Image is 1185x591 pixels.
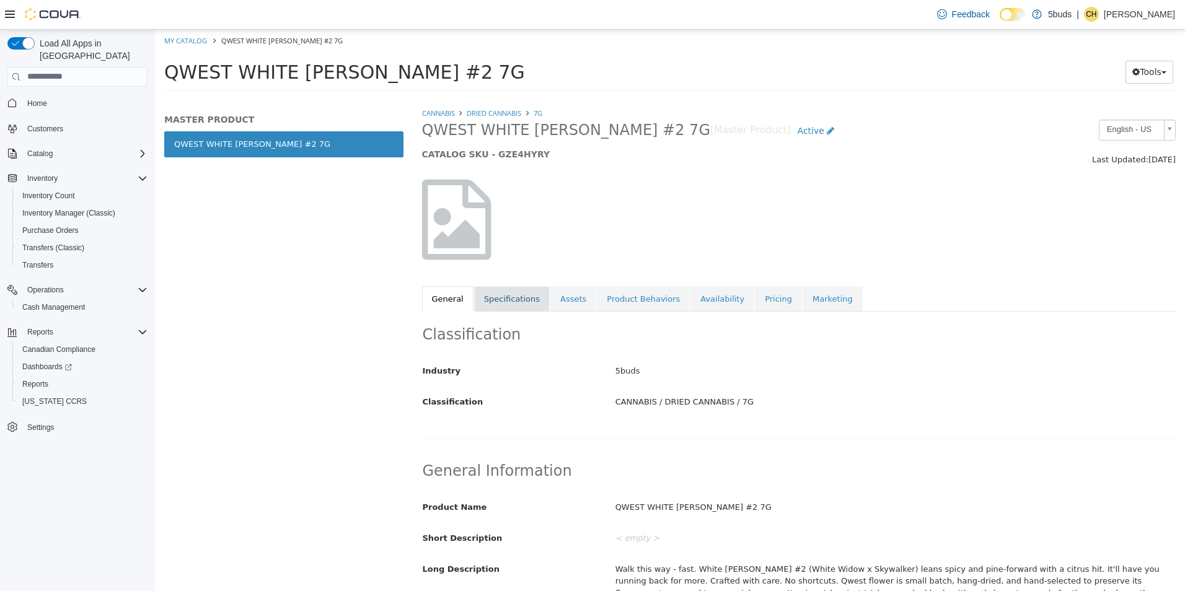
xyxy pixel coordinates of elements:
h2: Classification [268,295,1021,315]
h5: CATALOG SKU - GZE4HYRY [267,119,828,130]
a: Home [22,96,52,111]
div: 5buds [451,331,1029,352]
span: Short Description [268,504,348,513]
span: CH [1086,7,1096,22]
span: Load All Apps in [GEOGRAPHIC_DATA] [35,37,148,62]
span: Settings [27,422,54,432]
span: Inventory [22,171,148,186]
div: < empty > [451,498,1029,520]
div: CANNABIS / DRIED CANNABIS / 7G [451,362,1029,383]
span: Catalog [22,146,148,161]
a: Dashboards [12,358,152,375]
button: Transfers [12,256,152,274]
span: Industry [268,336,306,346]
span: Last Updated: [937,125,993,134]
span: Purchase Orders [17,223,148,238]
span: Operations [27,285,64,295]
button: Transfers (Classic) [12,239,152,256]
span: Cash Management [17,300,148,315]
span: Reports [22,325,148,339]
span: Inventory Manager (Classic) [22,208,115,218]
span: [US_STATE] CCRS [22,396,87,406]
span: Feedback [952,8,990,20]
button: Operations [2,281,152,299]
button: Cash Management [12,299,152,316]
span: Transfers (Classic) [22,243,84,253]
a: Marketing [648,256,708,282]
span: Reports [27,327,53,337]
span: Transfers [17,258,148,273]
span: Customers [22,121,148,136]
div: Christa Hamata [1084,7,1099,22]
button: Purchase Orders [12,222,152,239]
button: Reports [22,325,58,339]
a: DRIED CANNABIS [312,79,366,88]
button: Reports [2,323,152,341]
a: Active [636,90,687,113]
span: [DATE] [993,125,1021,134]
div: Walk this way - fast. White [PERSON_NAME] #2 (White Widow x Skywalker) leans spicy and pine-forwa... [451,529,1029,586]
a: Canadian Compliance [17,342,100,357]
a: Cash Management [17,300,90,315]
span: Inventory Count [22,191,75,201]
span: Reports [22,379,48,389]
a: Inventory Manager (Classic) [17,206,120,221]
span: Dark Mode [1000,21,1000,22]
span: Dashboards [17,359,148,374]
a: Inventory Count [17,188,80,203]
span: Transfers (Classic) [17,240,148,255]
span: Canadian Compliance [22,344,95,354]
span: Operations [22,282,148,297]
span: Cash Management [22,302,85,312]
span: Product Name [268,473,332,482]
button: Catalog [2,145,152,162]
button: Catalog [22,146,58,161]
p: | [1077,7,1079,22]
span: Catalog [27,149,53,159]
nav: Complex example [7,89,148,468]
a: Purchase Orders [17,223,84,238]
span: Dashboards [22,362,72,372]
span: Canadian Compliance [17,342,148,357]
button: Customers [2,120,152,138]
span: Purchase Orders [22,225,79,235]
a: English - US [944,90,1021,111]
a: QWEST WHITE [PERSON_NAME] #2 7G [9,102,249,128]
span: QWEST WHITE [PERSON_NAME] #2 7G [267,91,555,110]
button: Home [2,94,152,112]
button: Inventory Manager (Classic) [12,204,152,222]
p: 5buds [1048,7,1072,22]
a: [US_STATE] CCRS [17,394,92,409]
a: My Catalog [9,6,52,15]
h2: General Information [268,432,1021,451]
button: Canadian Compliance [12,341,152,358]
a: Assets [395,256,441,282]
img: Cova [25,8,81,20]
span: English - US [945,90,1004,110]
button: Tools [971,31,1018,54]
span: QWEST WHITE [PERSON_NAME] #2 7G [66,6,188,15]
small: [Master Product] [555,96,636,106]
a: CANNABIS [267,79,300,88]
a: Product Behaviors [442,256,535,282]
button: Reports [12,375,152,393]
a: Transfers [17,258,58,273]
span: Active [643,96,669,106]
button: Settings [2,418,152,436]
div: QWEST WHITE [PERSON_NAME] #2 7G [451,467,1029,489]
a: Specifications [319,256,395,282]
a: Transfers (Classic) [17,240,89,255]
a: Customers [22,121,68,136]
span: Classification [268,367,328,377]
button: Inventory Count [12,187,152,204]
p: [PERSON_NAME] [1104,7,1175,22]
span: QWEST WHITE [PERSON_NAME] #2 7G [9,32,370,53]
h5: MASTER PRODUCT [9,84,249,95]
button: Inventory [22,171,63,186]
input: Dark Mode [1000,8,1026,21]
span: Home [27,98,47,108]
span: Long Description [268,535,345,544]
a: Pricing [600,256,647,282]
a: 7G [379,79,387,88]
button: Inventory [2,170,152,187]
